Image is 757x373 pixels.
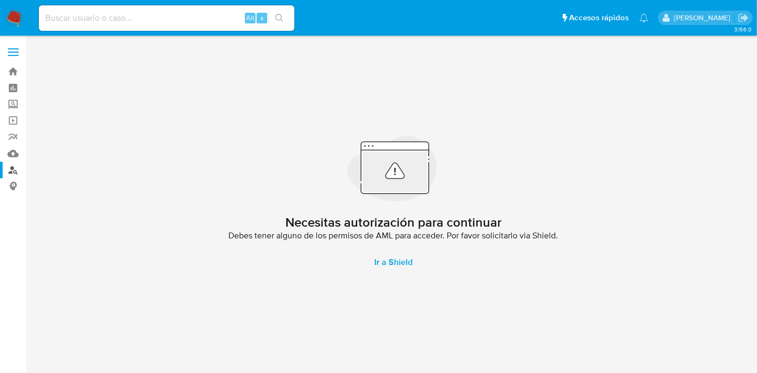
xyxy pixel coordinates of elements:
button: search-icon [268,11,290,26]
span: Debes tener alguno de los permisos de AML para acceder. Por favor solicitarlo via Shield. [229,230,558,241]
span: Accesos rápidos [569,12,629,23]
p: belen.palamara@mercadolibre.com [674,13,734,23]
h2: Necesitas autorización para continuar [285,214,501,230]
a: Notificaciones [639,13,648,22]
span: Alt [246,13,254,23]
span: s [260,13,264,23]
input: Buscar usuario o caso... [39,11,294,25]
a: Ir a Shield [361,250,425,275]
a: Salir [738,12,749,23]
span: Ir a Shield [374,250,413,275]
